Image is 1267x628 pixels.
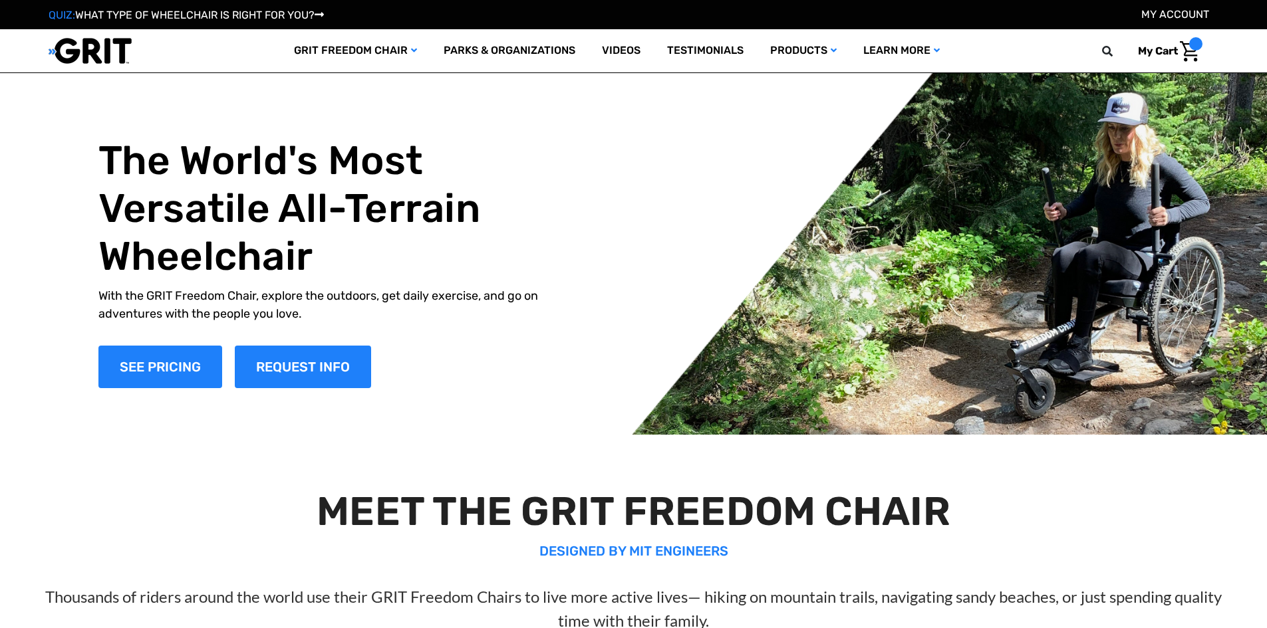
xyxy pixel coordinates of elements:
p: DESIGNED BY MIT ENGINEERS [32,541,1236,561]
img: Cart [1180,41,1199,62]
a: GRIT Freedom Chair [281,29,430,72]
a: Learn More [850,29,953,72]
a: Account [1141,8,1209,21]
a: Slide number 1, Request Information [235,346,371,388]
a: Testimonials [654,29,757,72]
img: GRIT All-Terrain Wheelchair and Mobility Equipment [49,37,132,64]
p: With the GRIT Freedom Chair, explore the outdoors, get daily exercise, and go on adventures with ... [98,287,568,323]
a: Cart with 0 items [1128,37,1202,65]
span: QUIZ: [49,9,75,21]
input: Search [1108,37,1128,65]
span: My Cart [1138,45,1178,57]
a: Products [757,29,850,72]
a: Videos [589,29,654,72]
h2: MEET THE GRIT FREEDOM CHAIR [32,488,1236,536]
h1: The World's Most Versatile All-Terrain Wheelchair [98,137,568,280]
a: Shop Now [98,346,222,388]
a: QUIZ:WHAT TYPE OF WHEELCHAIR IS RIGHT FOR YOU? [49,9,324,21]
a: Parks & Organizations [430,29,589,72]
